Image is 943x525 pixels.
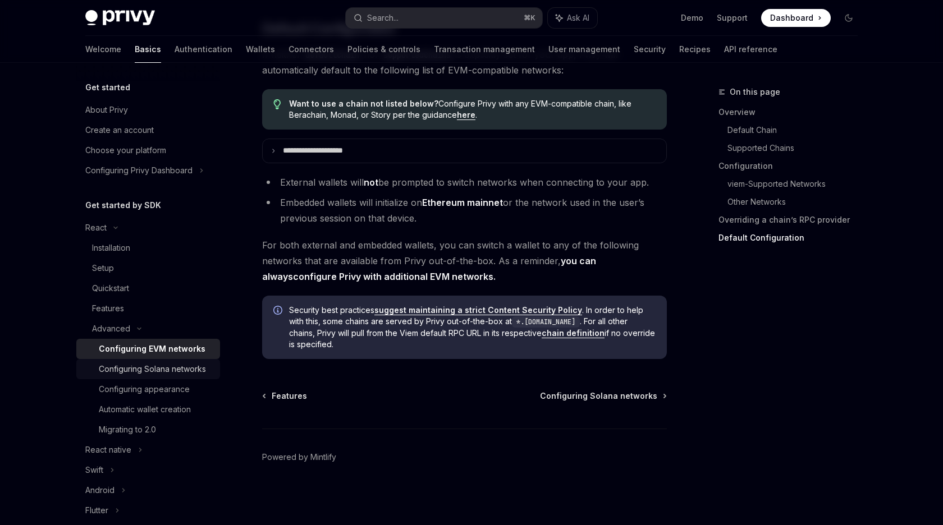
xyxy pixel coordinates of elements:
div: Flutter [85,504,108,517]
svg: Tip [273,99,281,109]
a: Policies & controls [347,36,420,63]
h5: Get started [85,81,130,94]
span: Security best practices . In order to help with this, some chains are served by Privy out-of-the-... [289,305,656,350]
a: Support [717,12,748,24]
div: Android [85,483,115,497]
a: suggest maintaining a strict Content Security Policy [374,305,582,315]
a: Default Configuration [718,229,867,247]
a: Create an account [76,120,220,140]
a: Quickstart [76,278,220,298]
div: React [85,221,107,234]
span: Dashboard [770,12,813,24]
div: Automatic wallet creation [99,403,191,416]
span: For both external and embedded wallets, you can switch a wallet to any of the following networks ... [262,237,667,284]
h5: Get started by SDK [85,199,161,212]
span: Configuring Solana networks [540,390,657,402]
a: Transaction management [434,36,535,63]
div: Choose your platform [85,144,166,157]
div: Create an account [85,123,154,137]
a: Automatic wallet creation [76,399,220,420]
strong: Ethereum mainnet [422,197,503,208]
button: Search...⌘K [346,8,542,28]
li: Embedded wallets will initialize on or the network used in the user’s previous session on that de... [262,195,667,226]
strong: you can always . [262,255,596,283]
div: Search... [367,11,399,25]
div: Configuring EVM networks [99,342,205,356]
a: chain definition [542,328,605,338]
a: Setup [76,258,220,278]
div: Configuring appearance [99,383,190,396]
div: Configuring Privy Dashboard [85,164,193,177]
div: Configuring Solana networks [99,362,206,376]
span: Ask AI [567,12,589,24]
a: Authentication [175,36,232,63]
a: Configuration [718,157,867,175]
a: Overriding a chain’s RPC provider [718,211,867,229]
a: Supported Chains [727,139,867,157]
strong: not [364,177,378,188]
a: Configuring Solana networks [76,359,220,379]
div: Swift [85,463,103,477]
code: *.[DOMAIN_NAME] [512,316,580,328]
a: Configuring EVM networks [76,339,220,359]
a: Powered by Mintlify [262,452,336,463]
a: Overview [718,103,867,121]
a: Other Networks [727,193,867,211]
a: User management [548,36,620,63]
a: configure Privy with additional EVM networks [293,271,493,283]
a: Choose your platform [76,140,220,160]
a: Configuring appearance [76,379,220,399]
a: here [457,110,475,120]
button: Toggle dark mode [840,9,858,27]
a: Demo [681,12,703,24]
div: Features [92,302,124,315]
a: Welcome [85,36,121,63]
a: API reference [724,36,777,63]
a: About Privy [76,100,220,120]
span: ⌘ K [524,13,535,22]
a: Recipes [679,36,711,63]
a: Configuring Solana networks [540,390,666,402]
button: Ask AI [548,8,597,28]
svg: Info [273,306,285,317]
div: Setup [92,261,114,275]
div: About Privy [85,103,128,117]
a: Installation [76,238,220,258]
img: dark logo [85,10,155,26]
span: Features [272,390,307,402]
strong: Want to use a chain not listed below? [289,99,438,108]
a: Basics [135,36,161,63]
a: Connectors [289,36,334,63]
a: Wallets [246,36,275,63]
a: Features [263,390,307,402]
div: React native [85,443,131,457]
a: Dashboard [761,9,831,27]
div: Quickstart [92,282,129,295]
span: On this page [730,85,780,99]
span: Configure Privy with any EVM-compatible chain, like Berachain, Monad, or Story per the guidance . [289,98,656,121]
a: Features [76,298,220,319]
a: Default Chain [727,121,867,139]
div: Installation [92,241,130,255]
li: External wallets will be prompted to switch networks when connecting to your app. [262,174,667,190]
div: Advanced [92,322,130,335]
a: viem-Supported Networks [727,175,867,193]
a: Migrating to 2.0 [76,420,220,440]
div: Migrating to 2.0 [99,423,156,436]
a: Security [634,36,666,63]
